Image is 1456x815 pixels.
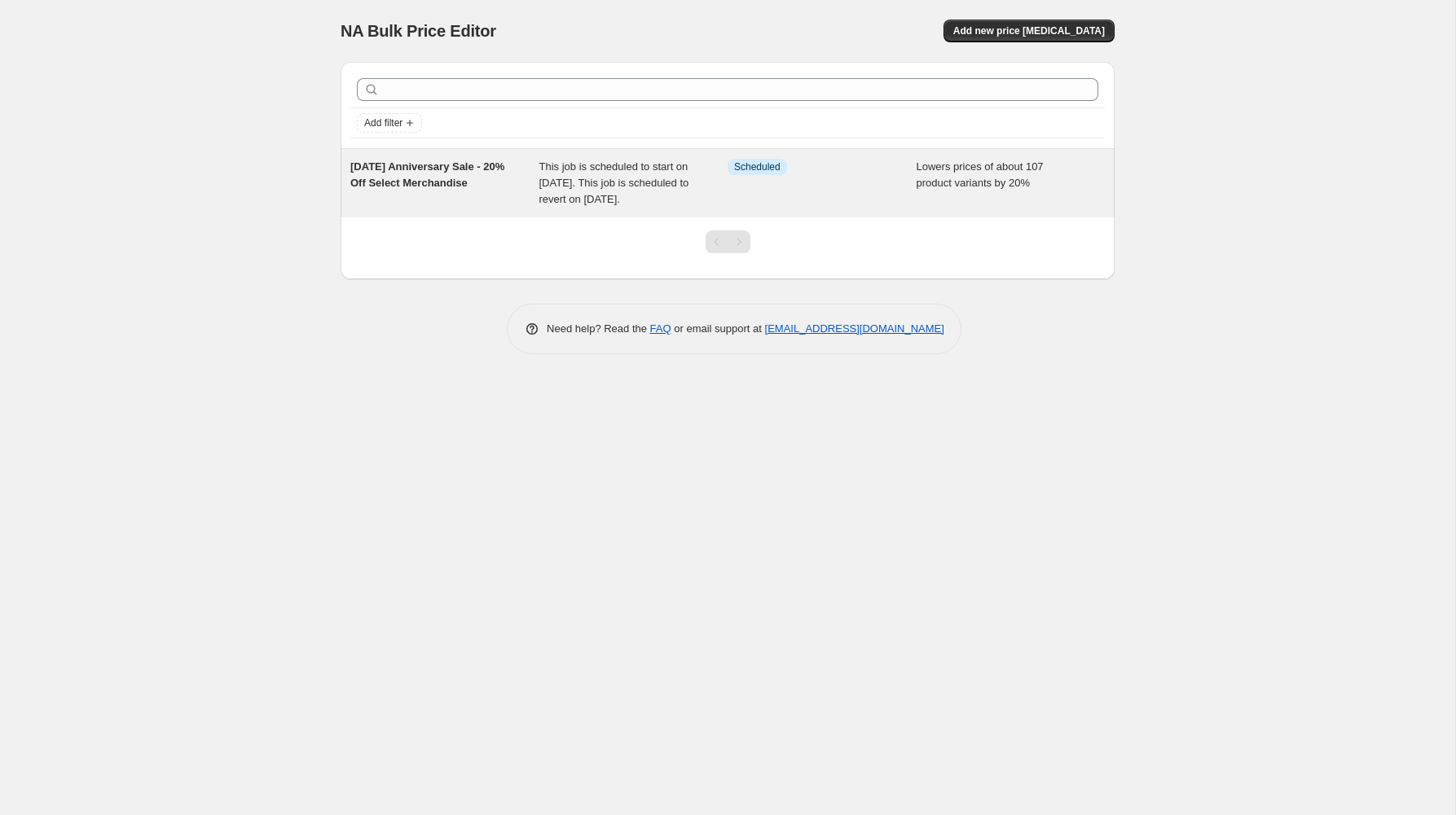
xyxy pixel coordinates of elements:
nav: Pagination [706,230,750,253]
span: [DATE] Anniversary Sale - 20% Off Select Merchandise [350,160,504,189]
span: or email support at [671,322,765,335]
span: NA Bulk Price Editor [341,22,496,40]
span: Add filter [364,116,402,129]
span: Add new price [MEDICAL_DATA] [953,24,1105,37]
a: FAQ [650,322,671,335]
span: Lowers prices of about 107 product variants by 20% [917,160,1044,189]
button: Add new price [MEDICAL_DATA] [944,20,1115,42]
span: Need help? Read the [547,322,650,335]
span: Scheduled [734,160,781,173]
span: This job is scheduled to start on [DATE]. This job is scheduled to revert on [DATE]. [539,160,689,205]
button: Add filter [357,113,422,133]
a: [EMAIL_ADDRESS][DOMAIN_NAME] [765,322,944,335]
